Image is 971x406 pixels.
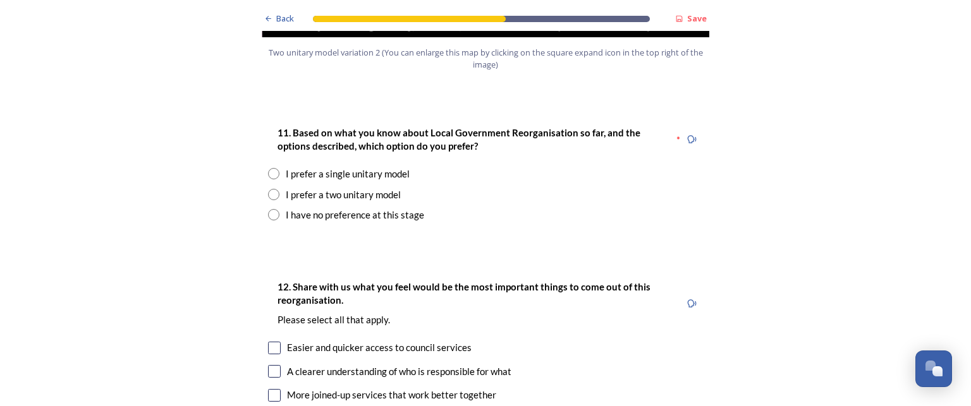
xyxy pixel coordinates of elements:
strong: 12. Share with us what you feel would be the most important things to come out of this reorganisa... [278,281,652,306]
div: More joined-up services that work better together [287,388,496,402]
div: I prefer a two unitary model [286,188,401,202]
div: I prefer a single unitary model [286,167,410,181]
strong: Save [687,13,707,24]
div: Easier and quicker access to council services [287,340,472,355]
strong: 11. Based on what you know about Local Government Reorganisation so far, and the options describe... [278,127,642,152]
p: Please select all that apply. [278,313,671,326]
span: Two unitary model variation 2 (You can enlarge this map by clicking on the square expand icon in ... [267,47,704,71]
div: A clearer understanding of who is responsible for what [287,364,511,379]
div: I have no preference at this stage [286,208,424,222]
span: Back [276,13,294,25]
button: Open Chat [915,350,952,387]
